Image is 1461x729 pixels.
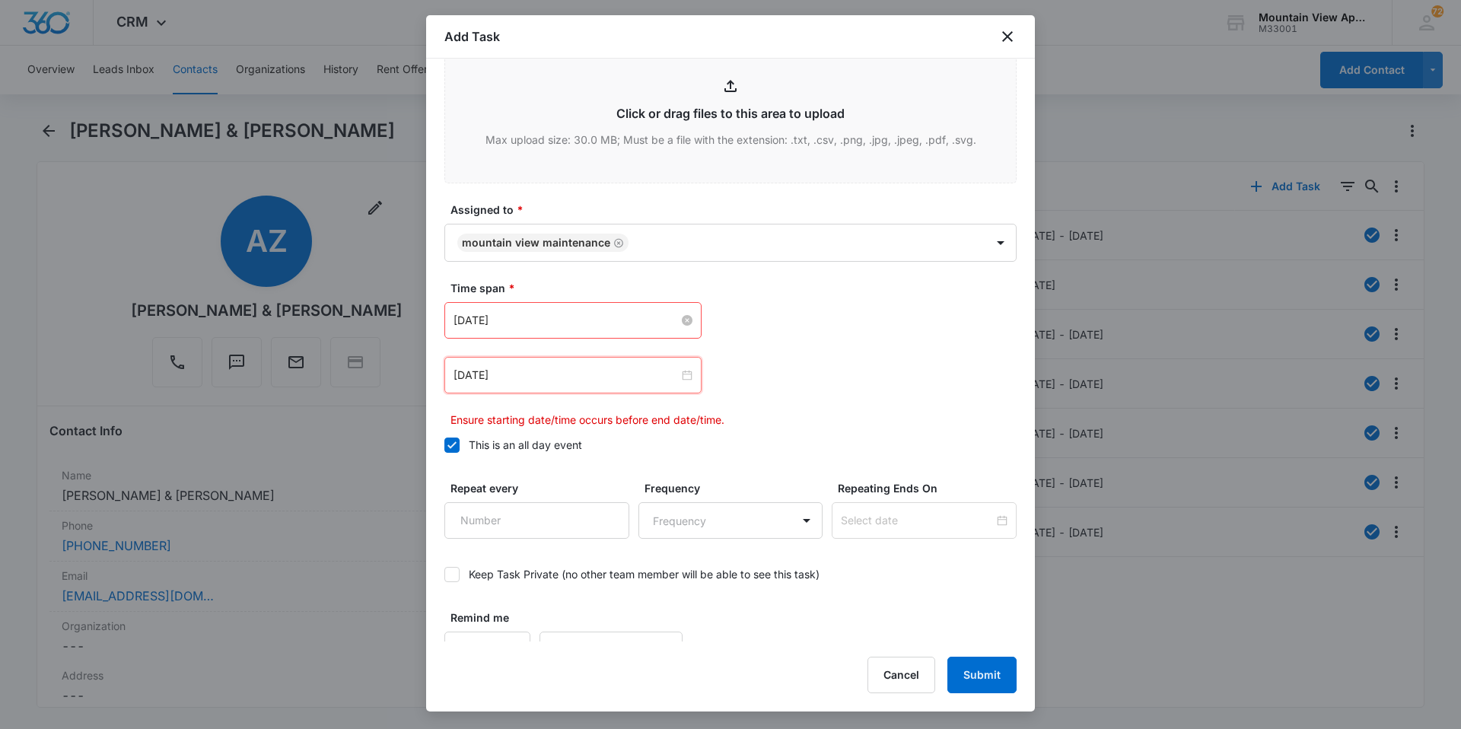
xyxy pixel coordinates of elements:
[469,566,820,582] div: Keep Task Private (no other team member will be able to see this task)
[947,657,1017,693] button: Submit
[450,480,635,496] label: Repeat every
[682,315,692,326] span: close-circle
[462,237,610,248] div: Mountain View Maintenance
[450,610,536,626] label: Remind me
[610,237,624,248] div: Remove Mountain View Maintenance
[450,412,1017,428] p: Ensure starting date/time occurs before end date/time.
[867,657,935,693] button: Cancel
[444,502,629,539] input: Number
[838,480,1023,496] label: Repeating Ends On
[450,280,1023,296] label: Time span
[998,27,1017,46] button: close
[450,202,1023,218] label: Assigned to
[454,367,679,384] input: May 16, 2023
[454,312,679,329] input: Sep 15, 2025
[841,512,994,529] input: Select date
[469,437,582,453] div: This is an all day event
[645,480,829,496] label: Frequency
[444,27,500,46] h1: Add Task
[444,632,530,668] input: Number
